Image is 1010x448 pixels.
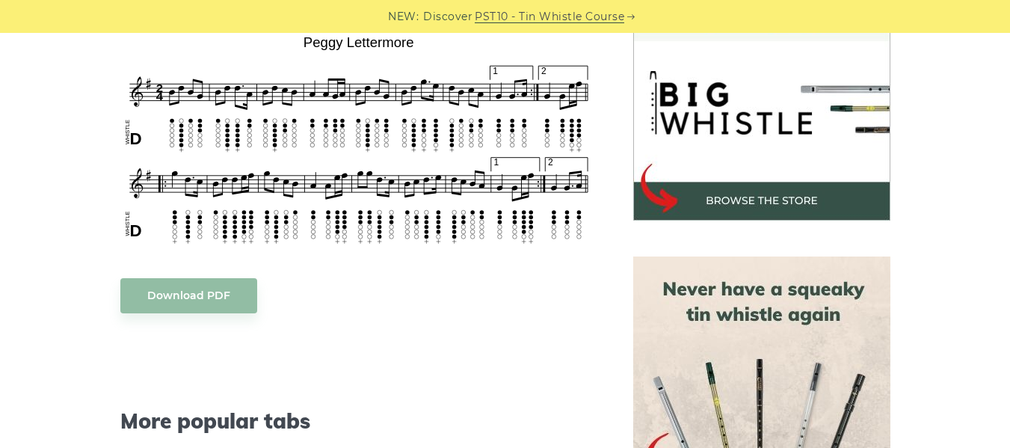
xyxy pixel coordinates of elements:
[120,29,597,248] img: Peggy Lettermore Tin Whistle Tabs & Sheet Music
[120,408,597,434] span: More popular tabs
[423,8,472,25] span: Discover
[475,8,624,25] a: PST10 - Tin Whistle Course
[120,278,257,313] a: Download PDF
[388,8,419,25] span: NEW:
